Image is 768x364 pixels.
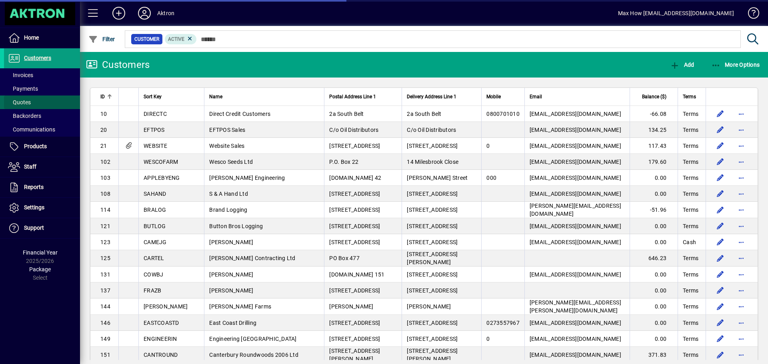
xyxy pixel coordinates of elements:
[29,266,51,273] span: Package
[407,175,468,181] span: [PERSON_NAME] Street
[329,92,376,101] span: Postal Address Line 1
[144,255,164,261] span: CARTEL
[100,111,107,117] span: 10
[329,143,380,149] span: [STREET_ADDRESS]
[209,92,319,101] div: Name
[144,336,177,342] span: ENGINEERIN
[714,348,727,361] button: Edit
[209,223,263,229] span: Button Bros Logging
[714,107,727,120] button: Edit
[735,236,748,249] button: More options
[100,159,110,165] span: 102
[8,126,55,133] span: Communications
[683,206,698,214] span: Terms
[329,320,380,326] span: [STREET_ADDRESS]
[683,254,698,262] span: Terms
[486,111,520,117] span: 0800701010
[209,255,295,261] span: [PERSON_NAME] Contracting Ltd
[23,249,58,256] span: Financial Year
[24,143,47,149] span: Products
[530,127,621,133] span: [EMAIL_ADDRESS][DOMAIN_NAME]
[735,348,748,361] button: More options
[630,234,678,250] td: 0.00
[630,250,678,267] td: 646.23
[530,191,621,197] span: [EMAIL_ADDRESS][DOMAIN_NAME]
[209,336,296,342] span: Engineering [GEOGRAPHIC_DATA]
[530,175,621,181] span: [EMAIL_ADDRESS][DOMAIN_NAME]
[100,175,110,181] span: 103
[86,58,150,71] div: Customers
[329,159,358,165] span: P.O. Box 22
[144,287,161,294] span: FRAZB
[714,316,727,329] button: Edit
[714,236,727,249] button: Edit
[144,207,166,213] span: BRALOG
[735,284,748,297] button: More options
[329,336,380,342] span: [STREET_ADDRESS]
[209,159,253,165] span: Wesco Seeds Ltd
[683,92,696,101] span: Terms
[683,335,698,343] span: Terms
[407,348,458,362] span: [STREET_ADDRESS][PERSON_NAME]
[711,62,760,68] span: More Options
[134,35,159,43] span: Customer
[144,303,188,310] span: [PERSON_NAME]
[4,95,80,109] a: Quotes
[24,55,51,61] span: Customers
[683,286,698,294] span: Terms
[630,331,678,347] td: 0.00
[683,351,698,359] span: Terms
[530,320,621,326] span: [EMAIL_ADDRESS][DOMAIN_NAME]
[735,123,748,136] button: More options
[630,315,678,331] td: 0.00
[668,58,696,72] button: Add
[329,255,360,261] span: PO Box 477
[486,175,496,181] span: 000
[530,336,621,342] span: [EMAIL_ADDRESS][DOMAIN_NAME]
[530,92,625,101] div: Email
[735,268,748,281] button: More options
[100,255,110,261] span: 125
[530,299,621,314] span: [PERSON_NAME][EMAIL_ADDRESS][PERSON_NAME][DOMAIN_NAME]
[144,159,178,165] span: WESCOFARM
[735,139,748,152] button: More options
[407,251,458,265] span: [STREET_ADDRESS][PERSON_NAME]
[100,223,110,229] span: 121
[683,238,696,246] span: Cash
[24,184,44,190] span: Reports
[329,223,380,229] span: [STREET_ADDRESS]
[100,336,110,342] span: 149
[100,320,110,326] span: 146
[209,111,270,117] span: Direct Credit Customers
[683,174,698,182] span: Terms
[144,111,167,117] span: DIRECTC
[635,92,674,101] div: Balance ($)
[630,106,678,122] td: -66.08
[683,271,698,278] span: Terms
[407,271,458,278] span: [STREET_ADDRESS]
[530,239,621,245] span: [EMAIL_ADDRESS][DOMAIN_NAME]
[530,203,621,217] span: [PERSON_NAME][EMAIL_ADDRESS][DOMAIN_NAME]
[144,143,167,149] span: WEBSITE
[683,142,698,150] span: Terms
[4,28,80,48] a: Home
[714,268,727,281] button: Edit
[329,191,380,197] span: [STREET_ADDRESS]
[8,99,31,105] span: Quotes
[530,223,621,229] span: [EMAIL_ADDRESS][DOMAIN_NAME]
[8,113,41,119] span: Backorders
[132,6,157,20] button: Profile
[714,139,727,152] button: Edit
[24,225,44,231] span: Support
[530,159,621,165] span: [EMAIL_ADDRESS][DOMAIN_NAME]
[530,92,542,101] span: Email
[735,171,748,184] button: More options
[209,303,271,310] span: [PERSON_NAME] Farms
[100,352,110,358] span: 151
[530,143,621,149] span: [EMAIL_ADDRESS][DOMAIN_NAME]
[106,6,132,20] button: Add
[714,171,727,184] button: Edit
[24,34,39,41] span: Home
[670,62,694,68] span: Add
[209,320,256,326] span: East Coast Drilling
